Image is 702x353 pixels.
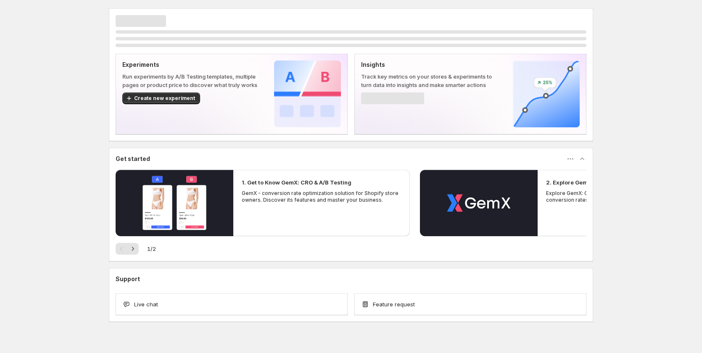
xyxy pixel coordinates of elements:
p: Experiments [122,61,261,69]
p: Track key metrics on your stores & experiments to turn data into insights and make smarter actions [361,72,499,89]
button: Phát video [116,170,233,236]
h2: 1. Get to Know GemX: CRO & A/B Testing [242,178,351,187]
img: Experiments [274,61,341,127]
button: Phát video [420,170,538,236]
p: Run experiments by A/B Testing templates, multiple pages or product price to discover what truly ... [122,72,261,89]
span: Live chat [134,300,158,308]
h3: Get started [116,155,150,163]
nav: Phân trang [116,243,139,255]
h2: 2. Explore GemX: CRO & A/B Testing Use Cases [546,178,676,187]
p: GemX - conversion rate optimization solution for Shopify store owners. Discover its features and ... [242,190,401,203]
span: Feature request [373,300,415,308]
button: Tiếp [127,243,139,255]
button: Create new experiment [122,92,200,104]
img: Insights [513,61,580,127]
h3: Support [116,275,140,283]
span: 1 / 2 [147,245,156,253]
span: Create new experiment [134,95,195,102]
p: Insights [361,61,499,69]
